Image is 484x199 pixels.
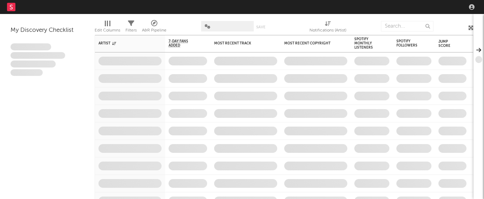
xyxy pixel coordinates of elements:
span: Praesent ac interdum [11,61,56,67]
button: Save [256,25,265,29]
div: Jump Score [438,40,456,48]
span: Aliquam viverra [11,69,43,76]
div: Spotify Monthly Listeners [354,37,379,50]
div: My Discovery Checklist [11,26,84,35]
span: Lorem ipsum dolor [11,43,51,50]
div: Edit Columns [95,26,120,35]
input: Search... [381,21,434,31]
div: Filters [125,17,137,38]
div: A&R Pipeline [142,17,166,38]
div: Notifications (Artist) [309,26,346,35]
div: A&R Pipeline [142,26,166,35]
div: Filters [125,26,137,35]
div: Artist [98,41,151,45]
div: Edit Columns [95,17,120,38]
div: Spotify Followers [396,39,421,48]
div: Most Recent Copyright [284,41,337,45]
div: Most Recent Track [214,41,267,45]
span: 7-Day Fans Added [169,39,197,48]
span: Integer aliquet in purus et [11,52,65,59]
div: Notifications (Artist) [309,17,346,38]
